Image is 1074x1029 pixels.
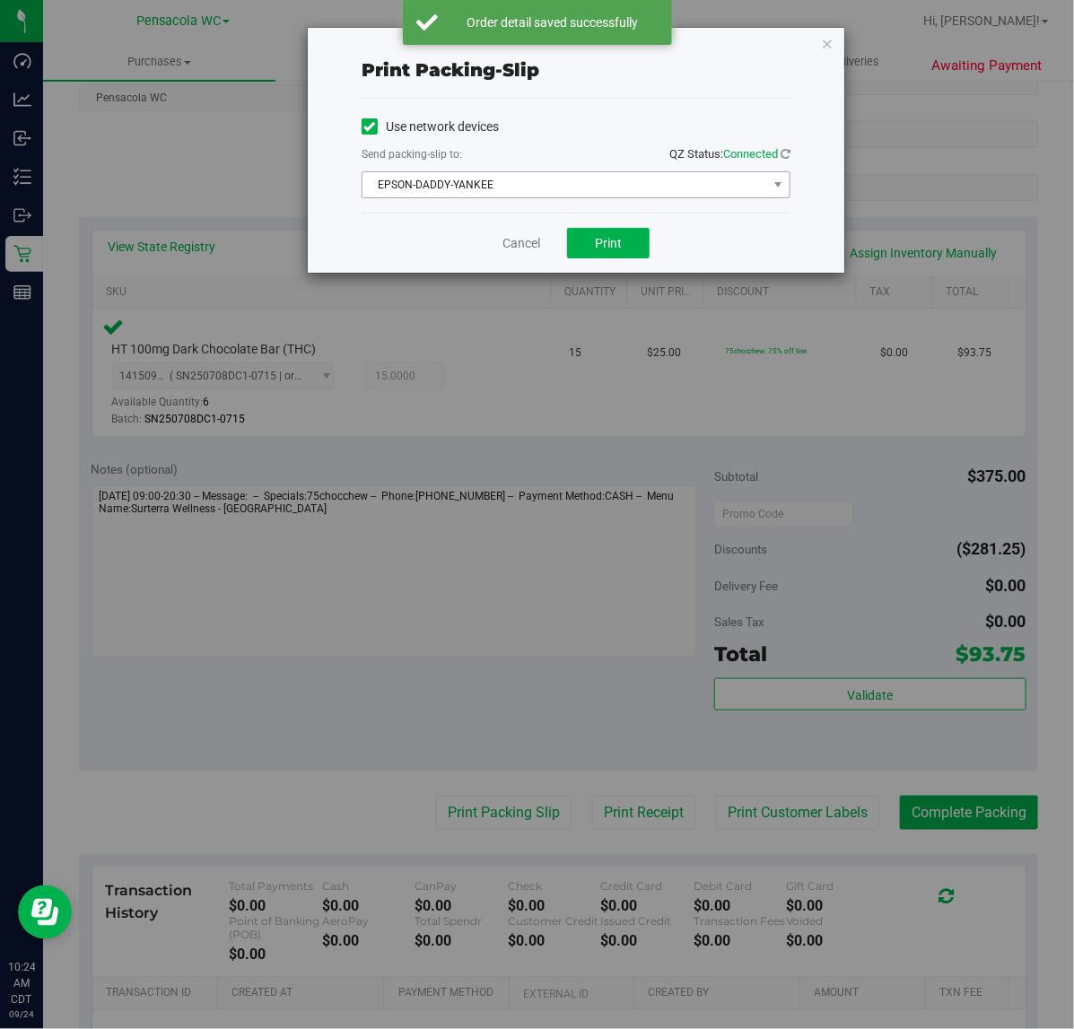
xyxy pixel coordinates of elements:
label: Use network devices [362,118,499,136]
span: Print packing-slip [362,59,539,81]
span: select [767,172,790,197]
span: Print [595,236,622,250]
div: Order detail saved successfully [448,13,659,31]
span: QZ Status: [669,147,790,161]
label: Send packing-slip to: [362,146,462,162]
span: Connected [723,147,778,161]
iframe: Resource center [18,885,72,939]
a: Cancel [502,234,540,253]
button: Print [567,228,650,258]
span: EPSON-DADDY-YANKEE [362,172,767,197]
